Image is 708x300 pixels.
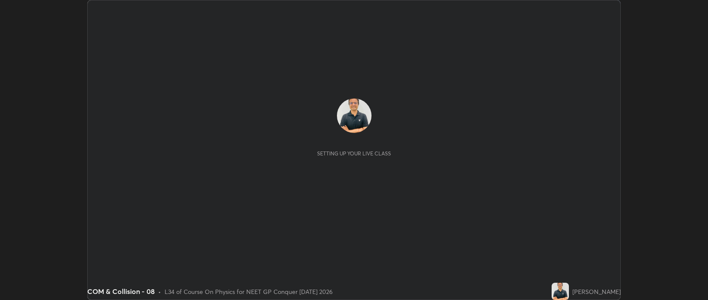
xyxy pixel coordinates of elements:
[158,287,161,296] div: •
[337,98,371,133] img: 37e60c5521b4440f9277884af4c92300.jpg
[572,287,621,296] div: [PERSON_NAME]
[317,150,391,157] div: Setting up your live class
[552,283,569,300] img: 37e60c5521b4440f9277884af4c92300.jpg
[165,287,333,296] div: L34 of Course On Physics for NEET GP Conquer [DATE] 2026
[87,286,155,297] div: COM & Collision - 08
